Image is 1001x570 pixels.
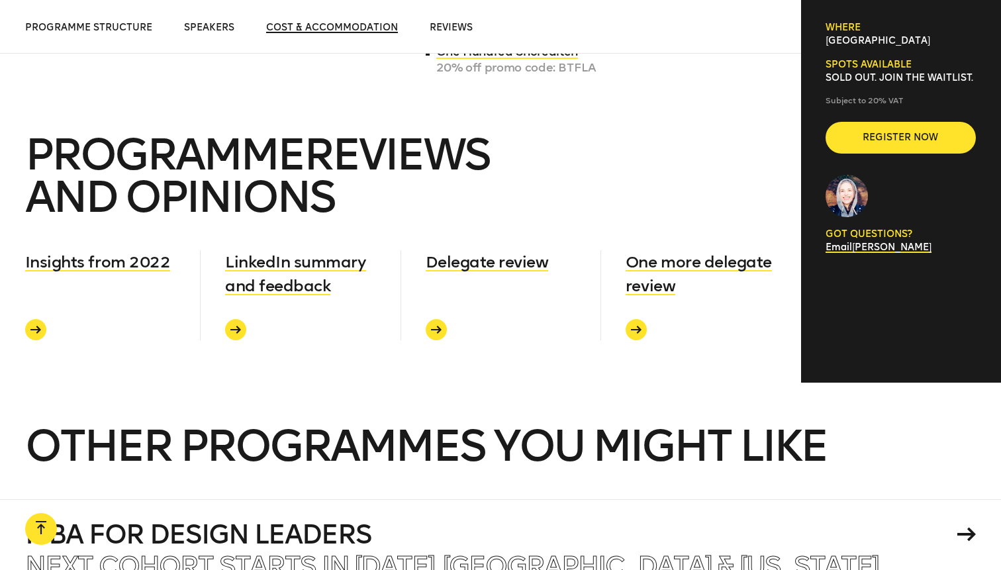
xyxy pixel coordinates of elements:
em: 20% off promo code: BTFLA [436,60,776,75]
h6: Where [826,21,976,34]
span: Register now [847,131,955,144]
p: GOT QUESTIONS? [826,228,976,241]
h4: MBA for Design Leaders [25,521,953,547]
span: PROGRAMME reviews and opinions [25,128,489,223]
a: Delegate review [401,250,573,340]
a: One more delegate review [600,250,800,340]
span: Delegate review [426,252,549,271]
span: LinkedIn summary and feedback [225,252,365,295]
span: Other programmes you might like [25,420,828,472]
span: Cost & Accommodation [266,22,398,33]
span: One more delegate review [626,252,772,295]
span: Speakers [184,22,234,33]
span: Reviews [430,22,473,33]
a: LinkedIn summary and feedback [200,250,400,340]
span: Insights from 2022 [25,252,170,271]
a: Email[PERSON_NAME] [826,242,931,253]
h6: Spots available [826,58,976,71]
span: Programme structure [25,22,152,33]
a: One Hundred Shoreditch [436,44,578,59]
p: Subject to 20% VAT [826,95,976,106]
p: [GEOGRAPHIC_DATA] [826,34,976,48]
p: SOLD OUT. Join the waitlist. [826,71,976,85]
button: Register now [826,122,976,154]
